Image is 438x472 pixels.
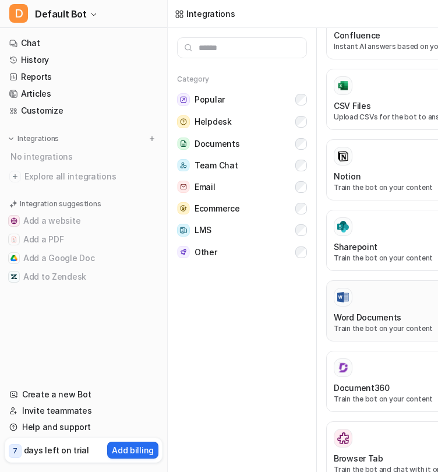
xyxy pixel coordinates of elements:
span: D [9,4,28,23]
img: menu_add.svg [148,135,156,143]
button: Add to ZendeskAdd to Zendesk [5,267,163,286]
button: Team ChatTeam Chat [177,154,307,176]
button: PopularPopular [177,89,307,111]
span: Ecommerce [195,203,239,214]
img: explore all integrations [9,171,21,182]
a: Articles [5,86,163,102]
span: Default Bot [35,6,87,22]
button: Add a Google DocAdd a Google Doc [5,249,163,267]
img: Ecommerce [177,202,190,214]
img: LMS [177,224,190,237]
img: Notion [337,150,349,162]
img: Popular [177,93,190,106]
span: Documents [195,138,239,150]
button: OtherOther [177,241,307,263]
img: expand menu [7,135,15,143]
a: Explore all integrations [5,168,163,185]
p: days left on trial [24,444,89,456]
button: EmailEmail [177,176,307,198]
a: Create a new Bot [5,386,163,403]
button: Add a websiteAdd a website [5,212,163,230]
img: Document360 [337,362,349,374]
a: Invite teammates [5,403,163,419]
h3: Notion [334,170,361,182]
a: Customize [5,103,163,119]
p: Integrations [17,134,59,143]
p: Add billing [112,444,154,456]
button: Add billing [107,442,158,459]
h3: CSV Files [334,100,370,112]
h3: Document360 [334,382,390,394]
button: LMSLMS [177,219,307,241]
p: Integration suggestions [20,199,101,209]
span: Popular [195,94,225,105]
img: Helpdesk [177,115,190,128]
img: Add a Google Doc [10,255,17,262]
img: Add to Zendesk [10,273,17,280]
a: History [5,52,163,68]
a: Reports [5,69,163,85]
h3: Word Documents [334,311,401,323]
p: 7 [13,446,17,456]
span: Other [195,246,217,258]
h3: Confluence [334,29,380,41]
span: Helpdesk [195,116,232,128]
a: Help and support [5,419,163,435]
img: Other [177,246,190,258]
h5: Category [177,75,307,84]
span: Explore all integrations [24,167,158,186]
div: Integrations [186,8,235,20]
a: Integrations [175,8,235,20]
button: EcommerceEcommerce [177,198,307,219]
img: Documents [177,138,190,150]
button: Integrations [5,133,62,145]
img: Word Documents [337,292,349,303]
img: Browser Tab [337,432,349,444]
span: Email [195,181,216,193]
img: Sharepoint [337,221,349,233]
img: Team Chat [177,159,190,171]
button: Add a PDFAdd a PDF [5,230,163,249]
img: Email [177,181,190,193]
img: Add a PDF [10,236,17,243]
button: DocumentsDocuments [177,133,307,154]
h3: Browser Tab [334,452,383,464]
button: HelpdeskHelpdesk [177,111,307,133]
div: No integrations [7,147,163,166]
h3: Sharepoint [334,241,377,253]
a: Chat [5,35,163,51]
img: CSV Files [337,80,349,91]
img: Add a website [10,217,17,224]
span: LMS [195,224,211,236]
span: Team Chat [195,160,238,171]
